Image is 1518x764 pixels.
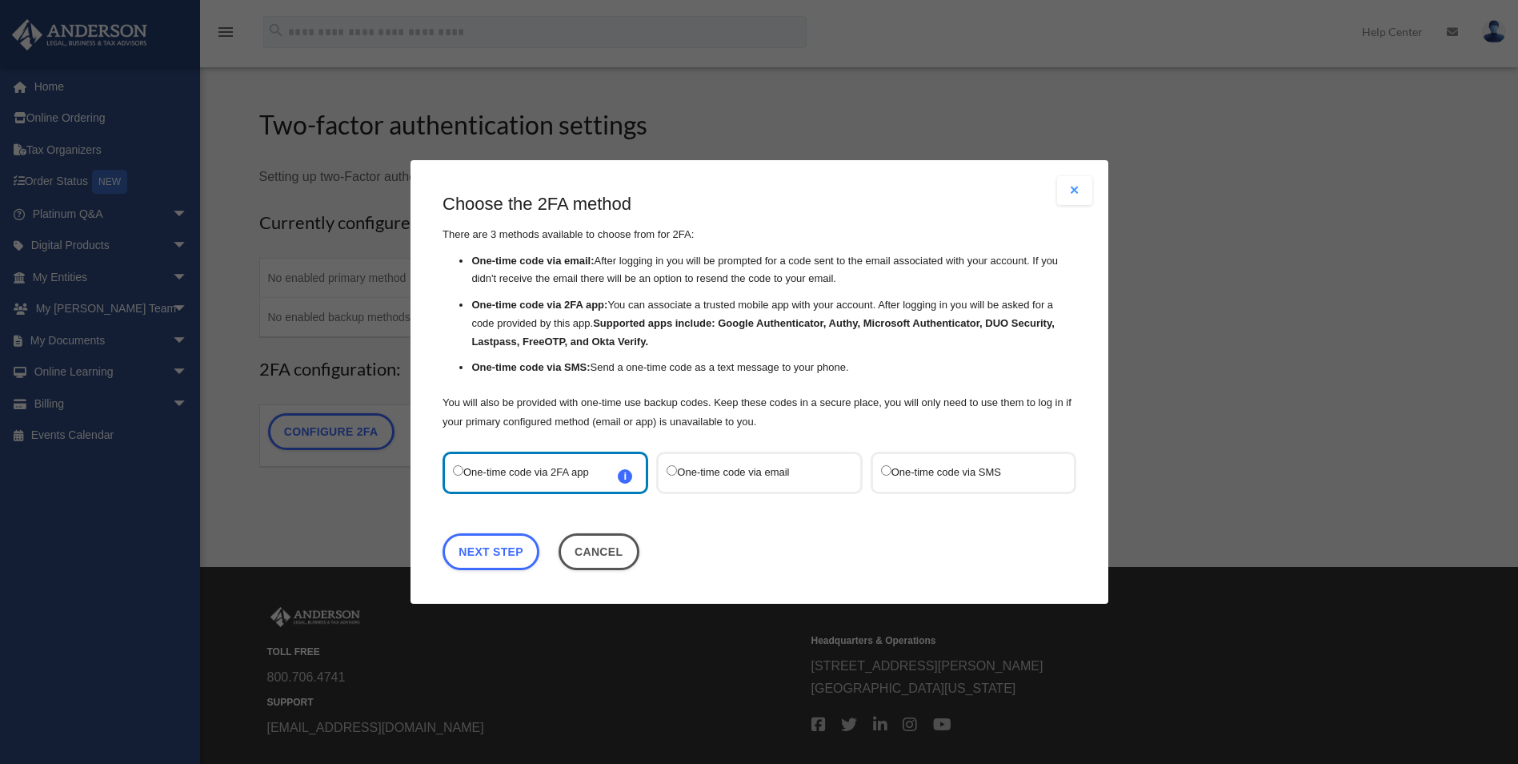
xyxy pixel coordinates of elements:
label: One-time code via 2FA app [453,462,622,484]
h3: Choose the 2FA method [443,192,1076,217]
li: You can associate a trusted mobile app with your account. After logging in you will be asked for ... [471,296,1076,351]
button: Close this dialog window [558,533,639,570]
a: Next Step [443,533,539,570]
label: One-time code via email [667,462,835,484]
li: Send a one-time code as a text message to your phone. [471,360,1076,378]
label: One-time code via SMS [880,462,1049,484]
input: One-time code via email [667,465,677,476]
p: You will also be provided with one-time use backup codes. Keep these codes in a secure place, you... [443,393,1076,432]
input: One-time code via 2FA appi [453,465,463,476]
strong: One-time code via SMS: [471,362,590,374]
strong: One-time code via email: [471,255,594,267]
span: i [618,469,632,484]
div: There are 3 methods available to choose from for 2FA: [443,192,1076,432]
button: Close modal [1057,176,1092,205]
strong: Supported apps include: Google Authenticator, Authy, Microsoft Authenticator, DUO Security, Lastp... [471,317,1054,348]
input: One-time code via SMS [880,465,891,476]
li: After logging in you will be prompted for a code sent to the email associated with your account. ... [471,252,1076,289]
strong: One-time code via 2FA app: [471,299,607,311]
